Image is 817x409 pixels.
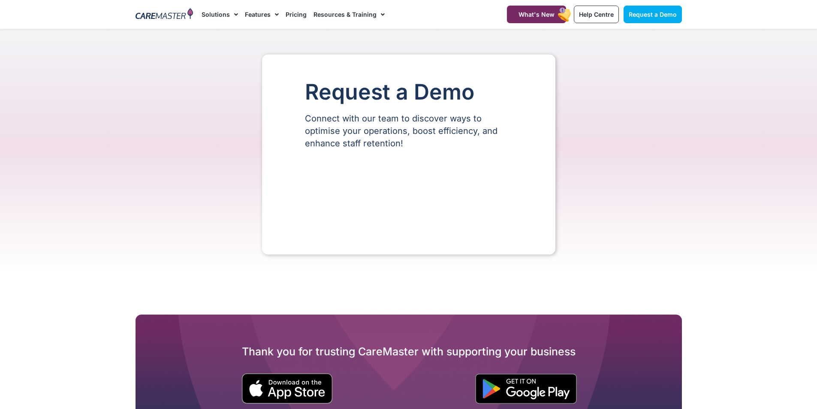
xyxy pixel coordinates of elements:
a: Request a Demo [624,6,682,23]
img: small black download on the apple app store button. [241,373,333,404]
a: What's New [507,6,566,23]
span: What's New [519,11,555,18]
img: CareMaster Logo [136,8,193,21]
iframe: Form 0 [305,164,513,229]
span: Help Centre [579,11,614,18]
h1: Request a Demo [305,80,513,104]
span: Request a Demo [629,11,677,18]
a: Help Centre [574,6,619,23]
p: Connect with our team to discover ways to optimise your operations, boost efficiency, and enhance... [305,112,513,150]
img: "Get is on" Black Google play button. [475,374,577,404]
h2: Thank you for trusting CareMaster with supporting your business [136,345,682,358]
